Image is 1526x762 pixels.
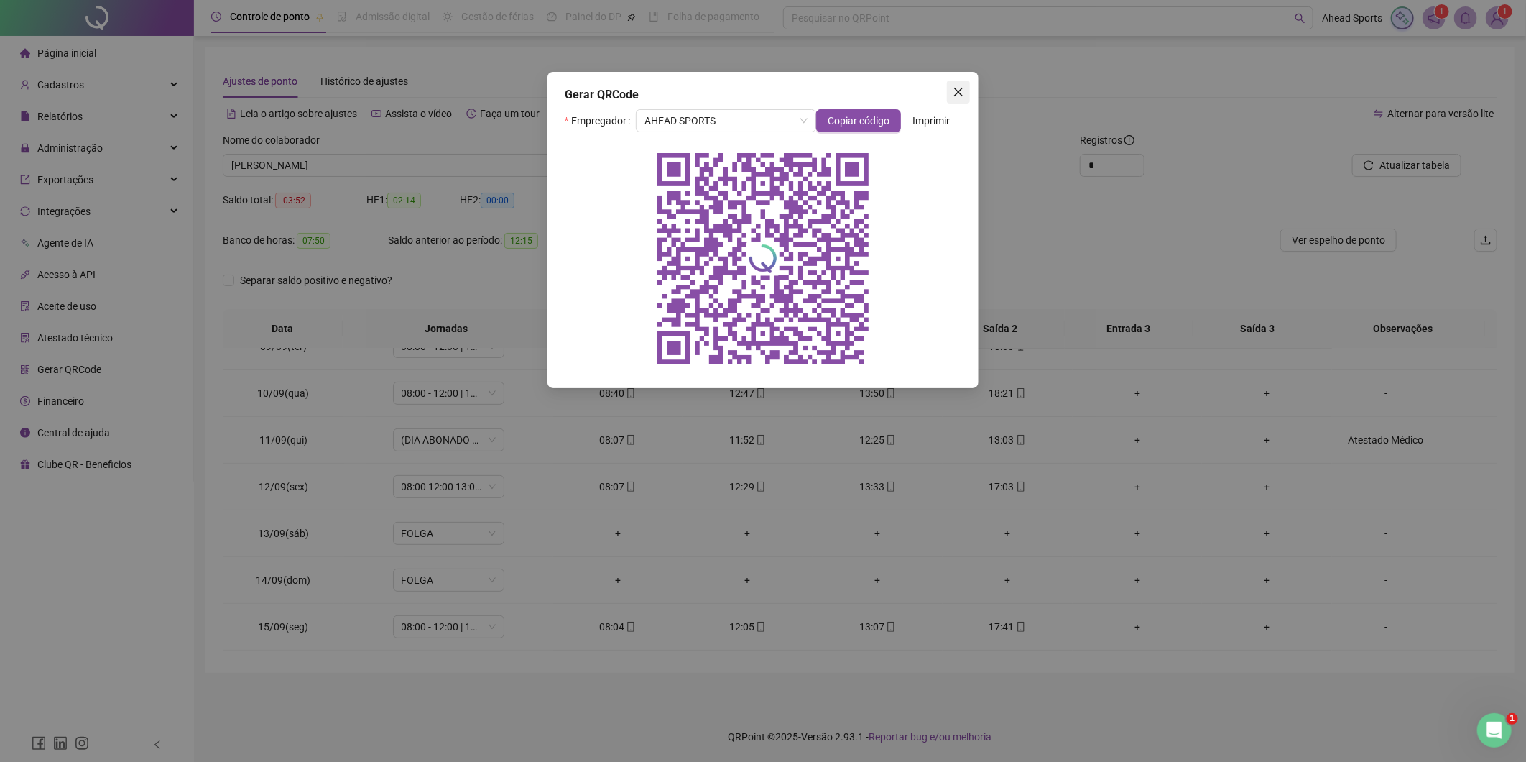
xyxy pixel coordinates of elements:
div: Gerar QRCode [565,86,961,104]
img: qrcode do empregador [648,144,878,374]
span: AHEAD SPORTS [644,110,808,132]
label: Empregador [565,109,636,132]
button: Imprimir [901,109,961,132]
span: 1 [1507,713,1518,725]
span: Imprimir [912,113,950,129]
span: close [953,86,964,98]
button: Copiar código [816,109,901,132]
span: Copiar código [828,113,889,129]
button: Close [947,81,970,104]
iframe: Intercom live chat [1477,713,1512,748]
